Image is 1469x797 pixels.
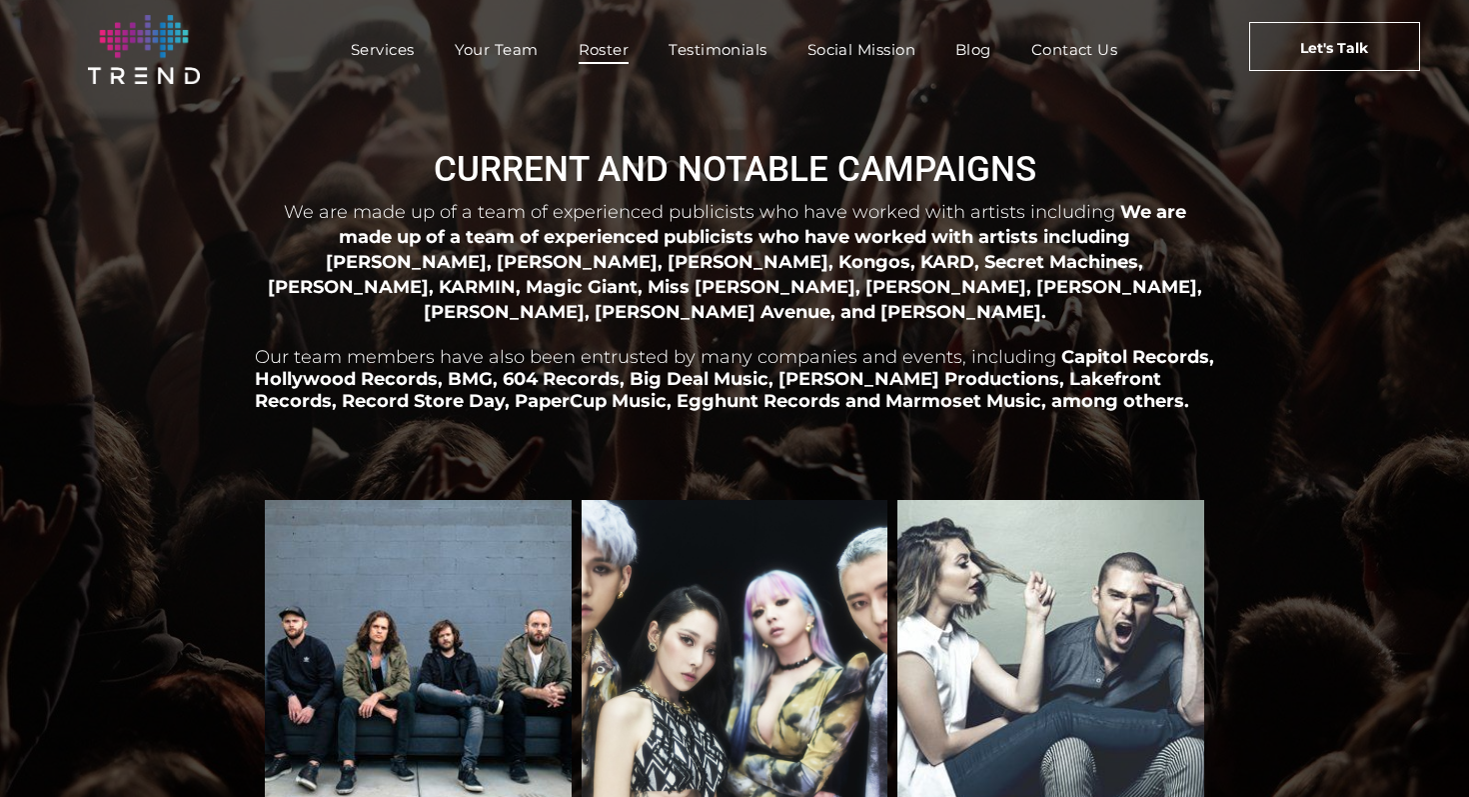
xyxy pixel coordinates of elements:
a: Let's Talk [1249,22,1420,71]
a: Contact Us [1011,35,1138,64]
a: Roster [559,35,650,64]
span: We are made up of a team of experienced publicists who have worked with artists including [284,201,1115,223]
a: Blog [935,35,1011,64]
span: Let's Talk [1300,23,1368,73]
a: Services [331,35,435,64]
a: Your Team [435,35,559,64]
a: Social Mission [787,35,935,64]
span: Our team members have also been entrusted by many companies and events, including [255,346,1056,368]
span: We are made up of a team of experienced publicists who have worked with artists including [PERSON... [268,201,1202,322]
a: Testimonials [649,35,786,64]
img: logo [88,15,200,84]
span: CURRENT AND NOTABLE CAMPAIGNS [434,149,1036,190]
span: Capitol Records, Hollywood Records, BMG, 604 Records, Big Deal Music, [PERSON_NAME] Productions, ... [255,346,1214,412]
